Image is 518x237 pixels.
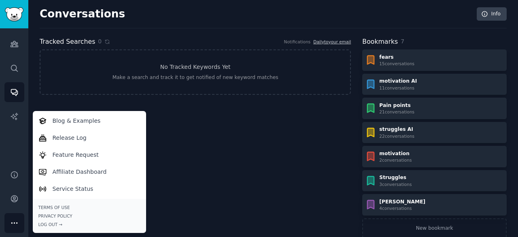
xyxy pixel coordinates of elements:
h2: Conversations [40,8,125,21]
div: fears [379,54,414,61]
a: fears15conversations [362,49,507,71]
div: Notifications [284,39,311,45]
h3: No Tracked Keywords Yet [160,63,231,71]
span: 0 [98,37,102,46]
h2: Bookmarks [362,37,398,47]
a: Affiliate Dashboard [34,163,144,180]
div: motivation [379,150,412,158]
a: Privacy Policy [38,213,140,219]
div: 21 conversation s [379,109,414,115]
a: Terms of Use [38,205,140,210]
a: No Tracked Keywords YetMake a search and track it to get notified of new keyword matches [40,49,351,95]
div: Struggles [379,174,412,181]
div: Log Out → [38,222,140,227]
div: 2 conversation s [379,157,412,163]
p: Release Log [53,134,87,142]
span: 7 [401,38,404,45]
a: motivation2conversations [362,146,507,167]
div: [PERSON_NAME] [379,199,425,206]
img: GummySearch logo [5,7,23,21]
h2: Tracked Searches [40,37,95,47]
div: 15 conversation s [379,61,414,66]
p: Blog & Examples [53,117,101,125]
a: struggles AI22conversations [362,122,507,143]
div: Make a search and track it to get notified of new keyword matches [113,74,278,81]
a: Info [477,7,507,21]
div: 22 conversation s [379,133,414,139]
a: Release Log [34,129,144,146]
div: 11 conversation s [379,85,417,91]
p: Feature Request [53,151,99,159]
a: motivation AI11conversations [362,74,507,95]
div: 4 conversation s [379,205,425,211]
div: Pain points [379,102,414,109]
p: Affiliate Dashboard [53,168,107,176]
a: Struggles3conversations [362,170,507,192]
p: Service Status [53,185,93,193]
a: [PERSON_NAME]4conversations [362,194,507,216]
div: motivation AI [379,78,417,85]
a: Blog & Examples [34,112,144,129]
div: struggles AI [379,126,414,133]
div: 3 conversation s [379,181,412,187]
a: Service Status [34,180,144,197]
a: Pain points21conversations [362,98,507,119]
a: Dailytoyour email [313,39,351,44]
a: Feature Request [34,146,144,163]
